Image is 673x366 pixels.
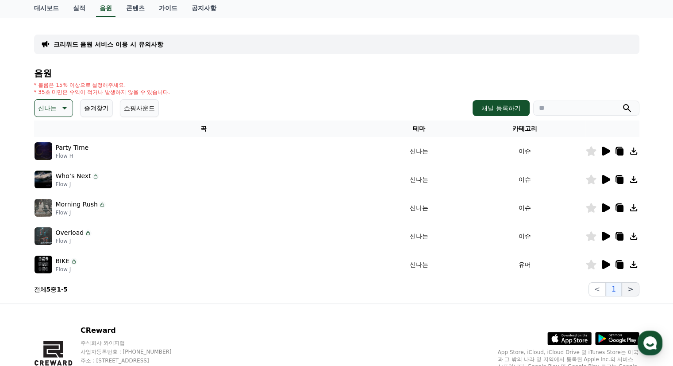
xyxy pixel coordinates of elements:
strong: 5 [63,286,68,293]
span: 홈 [28,294,33,301]
button: 즐겨찾기 [80,99,113,117]
p: * 35초 미만은 수익이 적거나 발생하지 않을 수 있습니다. [34,89,170,96]
a: 크리워드 음원 서비스 이용 시 유의사항 [54,40,163,49]
a: 대화 [58,281,114,303]
button: 채널 등록하기 [473,100,529,116]
td: 신나는 [373,222,465,250]
button: 신나는 [34,99,73,117]
strong: 1 [57,286,61,293]
p: CReward [81,325,188,336]
img: music [35,256,52,273]
p: Overload [56,228,84,238]
p: BIKE [56,257,70,266]
h4: 음원 [34,68,639,78]
a: 홈 [3,281,58,303]
td: 유머 [465,250,585,279]
p: 신나는 [38,102,57,114]
button: 1 [606,282,622,296]
p: Flow H [56,152,89,160]
p: Flow J [56,266,78,273]
span: 대화 [81,295,92,302]
p: Flow J [56,209,106,216]
p: Morning Rush [56,200,98,209]
td: 이슈 [465,165,585,194]
td: 이슈 [465,137,585,165]
p: Who’s Next [56,171,91,181]
button: 쇼핑사운드 [120,99,159,117]
p: 사업자등록번호 : [PHONE_NUMBER] [81,348,188,355]
p: Party Time [56,143,89,152]
td: 이슈 [465,222,585,250]
p: 주식회사 와이피랩 [81,339,188,347]
th: 곡 [34,121,373,137]
strong: 5 [46,286,51,293]
td: 신나는 [373,250,465,279]
p: * 볼륨은 15% 이상으로 설정해주세요. [34,82,170,89]
p: Flow J [56,181,99,188]
span: 설정 [137,294,147,301]
button: > [622,282,639,296]
td: 신나는 [373,165,465,194]
img: music [35,199,52,217]
a: 설정 [114,281,170,303]
th: 테마 [373,121,465,137]
img: music [35,227,52,245]
p: 전체 중 - [34,285,68,294]
img: music [35,142,52,160]
button: < [588,282,606,296]
td: 신나는 [373,137,465,165]
p: Flow J [56,238,92,245]
img: music [35,171,52,188]
td: 이슈 [465,194,585,222]
p: 주소 : [STREET_ADDRESS] [81,357,188,364]
td: 신나는 [373,194,465,222]
th: 카테고리 [465,121,585,137]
